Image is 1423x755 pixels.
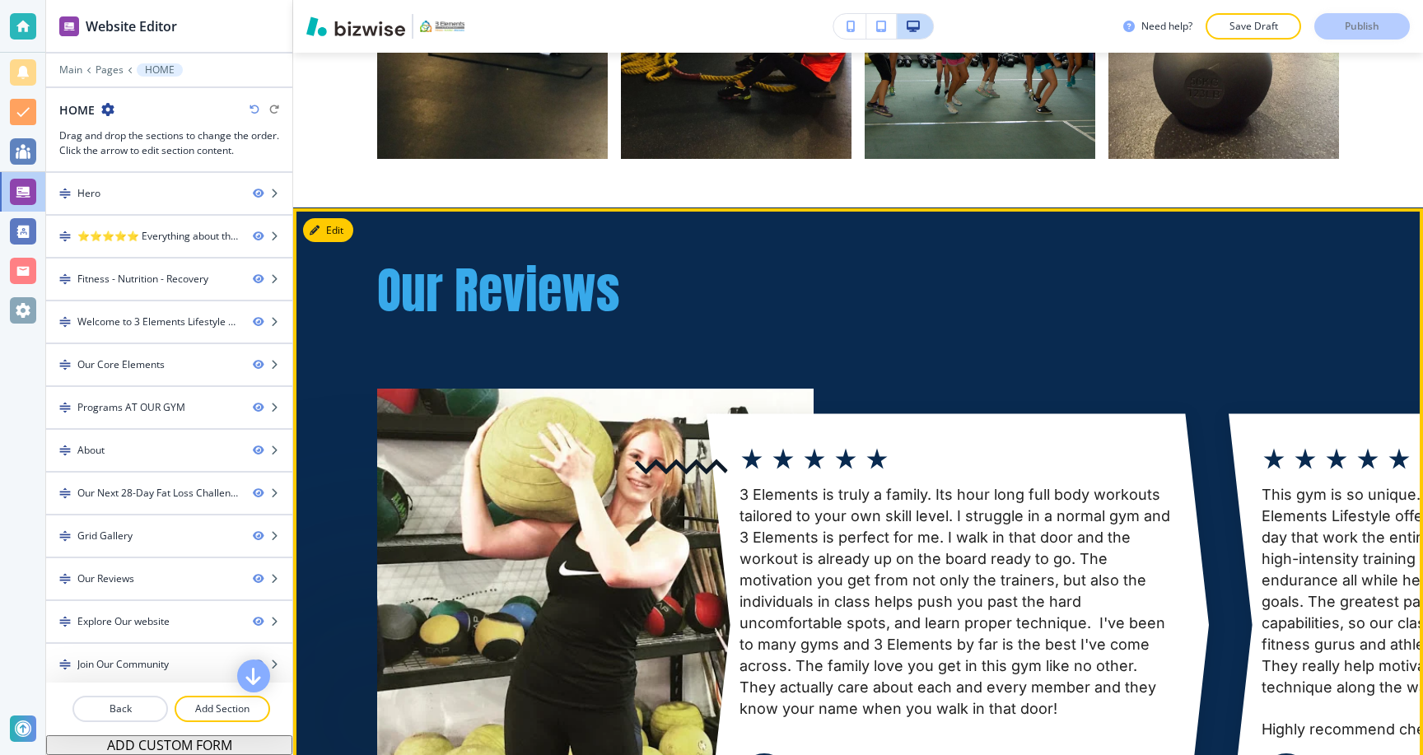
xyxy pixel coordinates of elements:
[46,344,292,385] div: DragOur Core Elements
[77,486,240,501] div: Our Next 28-Day Fat Loss Challenge!April 26th, 2025!
[1141,19,1192,34] h3: Need help?
[137,63,183,77] button: HOME
[96,64,124,76] button: Pages
[46,430,292,471] div: DragAbout
[77,357,165,372] div: Our Core Elements
[77,614,170,629] div: Explore Our website
[1227,19,1280,34] p: Save Draft
[59,64,82,76] button: Main
[59,316,71,328] img: Drag
[739,484,1176,719] p: 3 Elements is truly a family. Its hour long full body workouts tailored to your own skill level. ...
[175,696,270,722] button: Add Section
[77,443,105,458] div: About
[77,229,240,244] div: ⭐⭐⭐⭐⭐ Everything about this place is the best, amazing people, workouts, energy. THE BEST!!! - Ol...
[59,573,71,585] img: Drag
[59,445,71,456] img: Drag
[420,21,464,33] img: Your Logo
[77,657,169,672] div: Join Our Community
[46,473,292,514] div: DragOur Next 28-Day Fat Loss Challenge![DATE]!
[59,231,71,242] img: Drag
[59,530,71,542] img: Drag
[46,387,292,428] div: DragPrograms AT OUR GYM
[59,101,95,119] h2: HOME
[72,696,168,722] button: Back
[59,402,71,413] img: Drag
[59,128,279,158] h3: Drag and drop the sections to change the order. Click the arrow to edit section content.
[59,359,71,371] img: Drag
[176,701,268,716] p: Add Section
[1206,13,1301,40] button: Save Draft
[306,16,405,36] img: Bizwise Logo
[46,216,292,257] div: Drag⭐⭐⭐⭐⭐ Everything about this place is the best, amazing people, workouts, energy. THE BEST!!! ...
[377,253,619,328] span: Our Reviews
[59,273,71,285] img: Drag
[77,272,208,287] div: Fitness - Nutrition - Recovery
[59,487,71,499] img: Drag
[77,400,185,415] div: Programs AT OUR GYM
[59,188,71,199] img: Drag
[74,701,166,716] p: Back
[46,259,292,300] div: DragFitness - Nutrition - Recovery
[59,659,71,670] img: Drag
[46,735,292,755] button: ADD CUSTOM FORM
[46,644,292,685] div: DragJoin Our Community
[86,16,177,36] h2: Website Editor
[303,218,353,243] button: Edit
[59,616,71,627] img: Drag
[46,301,292,343] div: DragWelcome to 3 Elements Lifestyle Gym
[77,529,133,543] div: Grid Gallery
[77,571,134,586] div: Our Reviews
[59,16,79,36] img: editor icon
[46,558,292,599] div: DragOur Reviews
[77,186,100,201] div: Hero
[46,601,292,642] div: DragExplore Our website
[77,315,240,329] div: Welcome to 3 Elements Lifestyle Gym
[46,515,292,557] div: DragGrid Gallery
[46,173,292,214] div: DragHero
[145,64,175,76] p: HOME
